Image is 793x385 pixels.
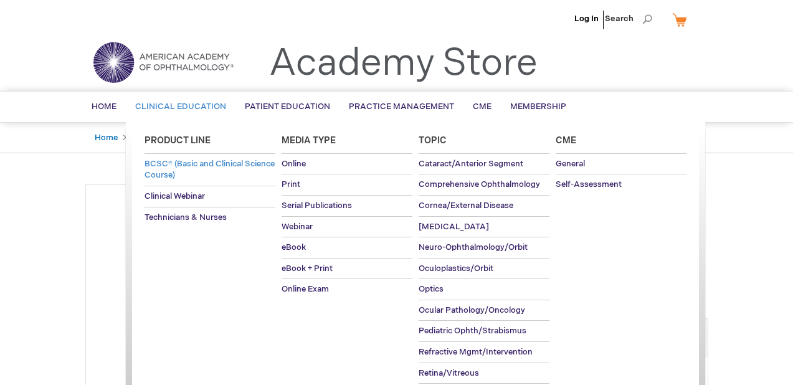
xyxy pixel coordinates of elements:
a: Home [95,133,118,143]
span: Serial Publications [282,201,352,211]
span: Cataract/Anterior Segment [419,159,523,169]
span: Membership [510,102,566,112]
span: Optics [419,284,444,294]
span: Self-Assessment [556,179,622,189]
span: eBook [282,242,306,252]
span: Clinical Education [135,102,226,112]
span: Cme [556,135,576,146]
span: [MEDICAL_DATA] [419,222,489,232]
span: Comprehensive Ophthalmology [419,179,540,189]
span: Neuro-Ophthalmology/Orbit [419,242,528,252]
span: Technicians & Nurses [145,212,227,222]
span: BCSC® (Basic and Clinical Science Course) [145,159,275,181]
span: Refractive Mgmt/Intervention [419,347,533,357]
span: Media Type [282,135,336,146]
span: Webinar [282,222,313,232]
span: eBook + Print [282,264,333,273]
span: Topic [419,135,447,146]
span: General [556,159,585,169]
span: Cornea/External Disease [419,201,513,211]
a: Academy Store [269,41,538,86]
span: Oculoplastics/Orbit [419,264,493,273]
span: Online Exam [282,284,329,294]
span: Practice Management [349,102,454,112]
span: Search [605,6,652,31]
span: Pediatric Ophth/Strabismus [419,326,526,336]
span: Online [282,159,306,169]
a: Log In [574,14,599,24]
span: Ocular Pathology/Oncology [419,305,525,315]
span: Clinical Webinar [145,191,205,201]
span: Product Line [145,135,211,146]
span: Home [92,102,116,112]
span: Print [282,179,300,189]
span: CME [473,102,491,112]
span: Patient Education [245,102,330,112]
span: Retina/Vitreous [419,368,479,378]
